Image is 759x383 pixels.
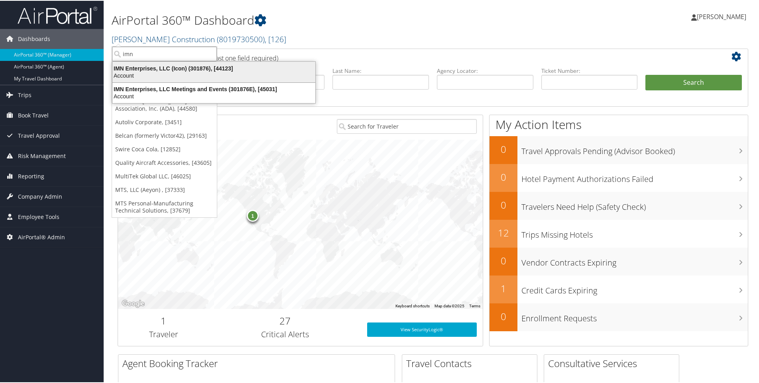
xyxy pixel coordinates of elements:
a: 0Travel Approvals Pending (Advisor Booked) [490,135,748,163]
span: AirPortal® Admin [18,227,65,246]
span: , [ 126 ] [265,33,286,44]
h2: Airtinerary Lookup [124,49,689,63]
a: 0Enrollment Requests [490,303,748,330]
h2: 0 [490,309,517,322]
a: MTS, LLC (Aeyon) , [37333] [112,182,217,196]
span: [PERSON_NAME] [697,12,746,20]
label: Last Name: [332,66,429,74]
h2: 0 [490,253,517,267]
label: Ticket Number: [541,66,638,74]
a: [PERSON_NAME] [691,4,754,28]
input: Search for Traveler [337,118,477,133]
span: Reporting [18,166,44,186]
h3: Trips Missing Hotels [521,225,748,240]
a: Open this area in Google Maps (opens a new window) [120,298,146,308]
h3: Travel Approvals Pending (Advisor Booked) [521,141,748,156]
h2: 0 [490,197,517,211]
img: airportal-logo.png [18,5,97,24]
a: Belcan (formerly Victor42), [29163] [112,128,217,142]
div: IMN Enterprises, LLC (Icon) (301876), [44123] [108,64,320,71]
a: MultiTek Global LLC, [46025] [112,169,217,182]
a: [PERSON_NAME] Construction [112,33,286,44]
input: Search Accounts [112,46,217,61]
h2: Agent Booking Tracker [122,356,395,369]
h3: Hotel Payment Authorizations Failed [521,169,748,184]
span: ( 8019730500 ) [217,33,265,44]
div: Account [108,92,320,99]
a: View SecurityLogic® [367,322,477,336]
h2: 0 [490,142,517,155]
a: 0Travelers Need Help (Safety Check) [490,191,748,219]
h3: Enrollment Requests [521,308,748,323]
a: American [MEDICAL_DATA] Association, Inc. (ADA), [44580] [112,94,217,115]
h3: Credit Cards Expiring [521,280,748,295]
span: Dashboards [18,28,50,48]
h2: Travel Contacts [406,356,537,369]
button: Keyboard shortcuts [395,303,430,308]
div: 1 [247,209,259,221]
h3: Critical Alerts [215,328,355,339]
h2: Consultative Services [548,356,679,369]
a: Quality Aircraft Accessories, [43605] [112,155,217,169]
h1: AirPortal 360™ Dashboard [112,11,540,28]
label: Agency Locator: [437,66,533,74]
h1: My Action Items [490,115,748,132]
h3: Vendor Contracts Expiring [521,252,748,268]
span: Employee Tools [18,206,59,226]
span: (at least one field required) [202,53,278,62]
span: Book Travel [18,105,49,125]
h3: Travelers Need Help (Safety Check) [521,197,748,212]
button: Search [645,74,742,90]
h3: Traveler [124,328,203,339]
a: 12Trips Missing Hotels [490,219,748,247]
h2: 1 [490,281,517,295]
h2: 12 [490,225,517,239]
span: Company Admin [18,186,62,206]
a: Terms (opens in new tab) [469,303,480,307]
a: 0Vendor Contracts Expiring [490,247,748,275]
h2: 0 [490,170,517,183]
div: Account [108,71,320,78]
span: Travel Approval [18,125,60,145]
span: Map data ©2025 [435,303,464,307]
h2: 1 [124,313,203,327]
span: Trips [18,84,31,104]
a: 1Credit Cards Expiring [490,275,748,303]
a: Swire Coca Cola, [12852] [112,142,217,155]
a: Autoliv Corporate, [3451] [112,115,217,128]
h2: 27 [215,313,355,327]
img: Google [120,298,146,308]
a: MTS Personal-Manufacturing Technical Solutions, [37679] [112,196,217,217]
div: IMN Enterprises, LLC Meetings and Events (301876E), [45031] [108,85,320,92]
span: Risk Management [18,145,66,165]
a: 0Hotel Payment Authorizations Failed [490,163,748,191]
